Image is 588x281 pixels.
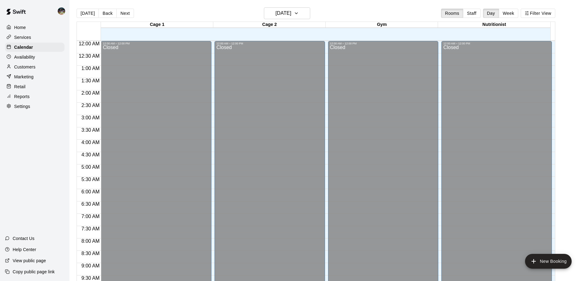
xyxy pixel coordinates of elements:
[14,84,26,90] p: Retail
[213,22,326,28] div: Cage 2
[77,53,101,59] span: 12:30 AM
[77,41,101,46] span: 12:00 AM
[80,115,101,120] span: 3:00 AM
[80,214,101,219] span: 7:00 AM
[5,33,65,42] a: Services
[13,258,46,264] p: View public page
[463,9,481,18] button: Staff
[13,269,55,275] p: Copy public page link
[80,66,101,71] span: 1:00 AM
[330,42,437,45] div: 12:00 AM – 12:00 PM
[521,9,555,18] button: Filter View
[5,62,65,72] a: Customers
[13,246,36,253] p: Help Center
[101,22,213,28] div: Cage 1
[14,103,30,110] p: Settings
[14,44,33,50] p: Calendar
[5,43,65,52] a: Calendar
[56,5,69,17] div: Nolan Gilbert
[80,78,101,83] span: 1:30 AM
[438,22,550,28] div: Nutritionist
[80,238,101,244] span: 8:00 AM
[80,189,101,194] span: 6:00 AM
[443,42,550,45] div: 12:00 AM – 12:00 PM
[14,34,31,40] p: Services
[80,90,101,96] span: 2:00 AM
[14,64,35,70] p: Customers
[441,9,463,18] button: Rooms
[14,24,26,31] p: Home
[14,74,34,80] p: Marketing
[13,235,35,242] p: Contact Us
[80,127,101,133] span: 3:30 AM
[14,54,35,60] p: Availability
[80,140,101,145] span: 4:00 AM
[77,9,99,18] button: [DATE]
[5,52,65,62] a: Availability
[499,9,518,18] button: Week
[98,9,117,18] button: Back
[80,164,101,170] span: 5:00 AM
[116,9,134,18] button: Next
[58,7,65,15] img: Nolan Gilbert
[80,263,101,268] span: 9:00 AM
[5,82,65,91] a: Retail
[483,9,499,18] button: Day
[14,93,30,100] p: Reports
[80,226,101,231] span: 7:30 AM
[216,42,323,45] div: 12:00 AM – 12:00 PM
[5,92,65,101] a: Reports
[5,102,65,111] a: Settings
[80,251,101,256] span: 8:30 AM
[80,103,101,108] span: 2:30 AM
[276,9,291,18] h6: [DATE]
[5,72,65,81] a: Marketing
[103,42,210,45] div: 12:00 AM – 12:00 PM
[326,22,438,28] div: Gym
[80,275,101,281] span: 9:30 AM
[525,254,572,269] button: add
[264,7,310,19] button: [DATE]
[80,177,101,182] span: 5:30 AM
[5,23,65,32] a: Home
[80,201,101,207] span: 6:30 AM
[80,152,101,157] span: 4:30 AM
